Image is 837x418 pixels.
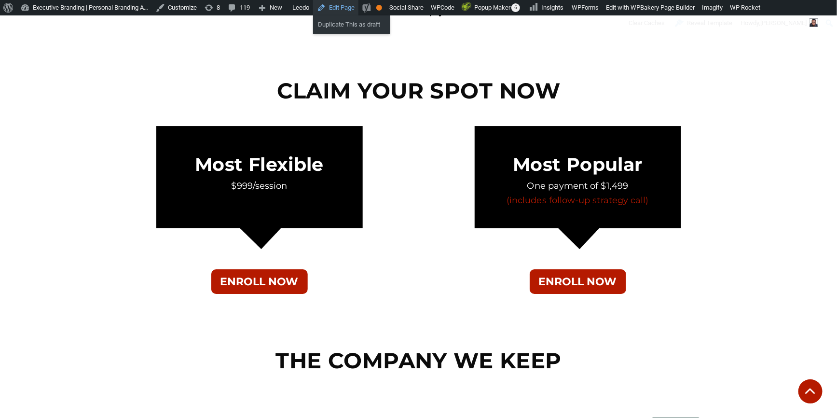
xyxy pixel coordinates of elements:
span: [PERSON_NAME] [760,19,807,27]
h2: THE COMPANY WE KEEP [112,347,725,374]
span: Insights [541,4,563,11]
h3: Most Popular [431,153,725,177]
p: (includes follow-up strategy call) [431,194,725,208]
p: One payment of $1,499 [431,179,725,194]
h2: CLAIM YOUR SPOT NOW [112,77,725,104]
button: ENROLL NOW [530,269,626,294]
div: OK [376,5,382,11]
p: $999/session [112,179,407,194]
div: Clear Caches [624,15,670,31]
a: Duplicate This as draft [313,18,390,31]
span: Reveal Template [687,15,732,31]
button: ENROLL NOW [211,269,308,294]
a: Howdy, [737,15,822,31]
span: 6 [511,3,520,12]
h3: Most Flexible [112,153,407,177]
